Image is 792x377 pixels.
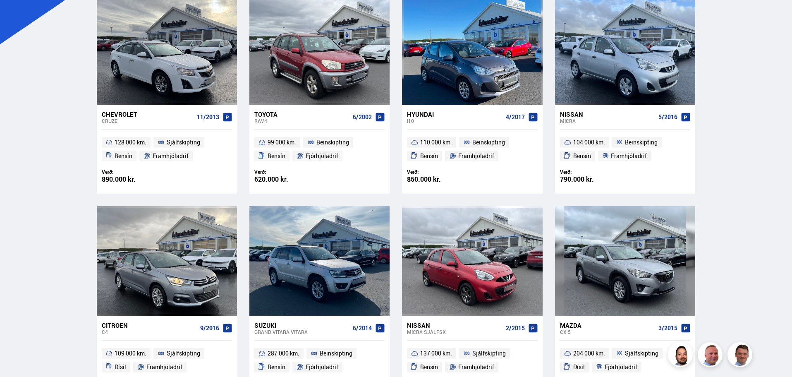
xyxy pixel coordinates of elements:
span: 3/2015 [658,325,677,331]
span: 6/2002 [353,114,372,120]
span: Sjálfskipting [625,348,658,358]
div: 620.000 kr. [254,176,320,183]
div: CX-5 [560,329,655,335]
span: Beinskipting [320,348,352,358]
span: Bensín [573,151,591,161]
div: Verð: [407,169,472,175]
a: Chevrolet Cruze 11/2013 128 000 km. Sjálfskipting Bensín Framhjóladrif Verð: 890.000 kr. [97,105,237,194]
span: 4/2017 [506,114,525,120]
div: Hyundai [407,110,502,118]
span: Fjórhjóladrif [306,151,338,161]
span: Framhjóladrif [611,151,647,161]
img: FbJEzSuNWCJXmdc-.webp [729,343,754,368]
div: Micra [560,118,655,124]
div: Verð: [254,169,320,175]
div: Nissan [560,110,655,118]
div: 890.000 kr. [102,176,167,183]
a: Hyundai i10 4/2017 110 000 km. Beinskipting Bensín Framhjóladrif Verð: 850.000 kr. [402,105,542,194]
div: i10 [407,118,502,124]
div: Verð: [560,169,625,175]
span: Framhjóladrif [153,151,189,161]
span: Sjálfskipting [167,348,200,358]
span: Fjórhjóladrif [306,362,338,372]
span: 104 000 km. [573,137,605,147]
span: Dísil [573,362,585,372]
img: nhp88E3Fdnt1Opn2.png [669,343,694,368]
div: Chevrolet [102,110,194,118]
div: Nissan [407,322,502,329]
span: Sjálfskipting [472,348,506,358]
div: Micra SJÁLFSK [407,329,502,335]
span: 99 000 km. [268,137,296,147]
span: Sjálfskipting [167,137,200,147]
div: Cruze [102,118,194,124]
span: 5/2016 [658,114,677,120]
span: 11/2013 [197,114,219,120]
div: 850.000 kr. [407,176,472,183]
span: 204 000 km. [573,348,605,358]
span: 109 000 km. [115,348,146,358]
div: Toyota [254,110,349,118]
span: Bensín [115,151,132,161]
div: 790.000 kr. [560,176,625,183]
span: Bensín [268,151,285,161]
span: Framhjóladrif [458,151,494,161]
div: Suzuki [254,322,349,329]
span: Bensín [420,362,438,372]
span: 6/2014 [353,325,372,331]
span: Fjórhjóladrif [605,362,637,372]
a: Nissan Micra 5/2016 104 000 km. Beinskipting Bensín Framhjóladrif Verð: 790.000 kr. [555,105,695,194]
a: Toyota RAV4 6/2002 99 000 km. Beinskipting Bensín Fjórhjóladrif Verð: 620.000 kr. [249,105,390,194]
span: Beinskipting [472,137,505,147]
span: Bensín [268,362,285,372]
button: Opna LiveChat spjallviðmót [7,3,31,28]
span: Bensín [420,151,438,161]
span: 9/2016 [200,325,219,331]
span: 110 000 km. [420,137,452,147]
div: Citroen [102,322,197,329]
span: Dísil [115,362,126,372]
span: Beinskipting [625,137,658,147]
div: C4 [102,329,197,335]
div: Grand Vitara VITARA [254,329,349,335]
div: RAV4 [254,118,349,124]
span: 128 000 km. [115,137,146,147]
span: 287 000 km. [268,348,299,358]
span: 2/2015 [506,325,525,331]
img: siFngHWaQ9KaOqBr.png [699,343,724,368]
span: Beinskipting [316,137,349,147]
span: Framhjóladrif [146,362,182,372]
div: Verð: [102,169,167,175]
div: Mazda [560,322,655,329]
span: Framhjóladrif [458,362,494,372]
span: 137 000 km. [420,348,452,358]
